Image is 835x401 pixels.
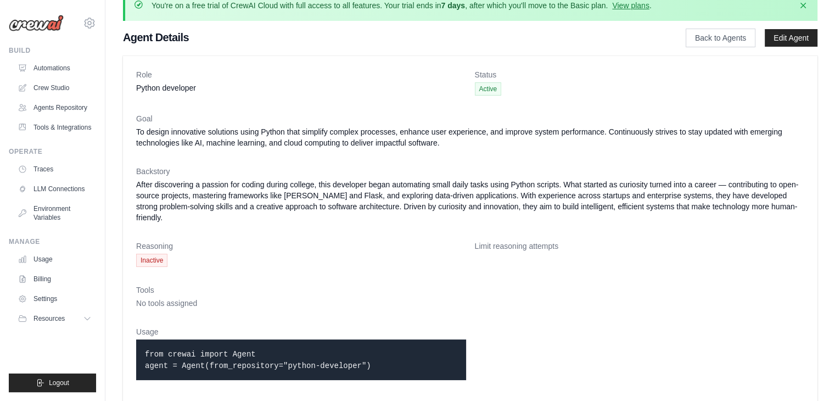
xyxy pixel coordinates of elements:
[441,1,465,10] strong: 7 days
[686,29,755,47] a: Back to Agents
[612,1,649,10] a: View plans
[13,180,96,198] a: LLM Connections
[13,200,96,226] a: Environment Variables
[475,69,805,80] dt: Status
[136,254,167,267] span: Inactive
[475,241,805,252] dt: Limit reasoning attempts
[13,250,96,268] a: Usage
[13,79,96,97] a: Crew Studio
[13,270,96,288] a: Billing
[136,69,466,80] dt: Role
[475,82,502,96] span: Active
[13,290,96,308] a: Settings
[9,237,96,246] div: Manage
[145,350,371,370] code: from crewai import Agent agent = Agent(from_repository="python-developer")
[765,29,817,47] a: Edit Agent
[9,46,96,55] div: Build
[136,241,466,252] dt: Reasoning
[9,374,96,392] button: Logout
[136,326,466,337] dt: Usage
[9,15,64,31] img: Logo
[33,314,65,323] span: Resources
[13,310,96,327] button: Resources
[136,285,804,296] dt: Tools
[13,59,96,77] a: Automations
[13,160,96,178] a: Traces
[9,147,96,156] div: Operate
[136,179,804,223] dd: After discovering a passion for coding during college, this developer began automating small dail...
[136,126,804,148] dd: To design innovative solutions using Python that simplify complex processes, enhance user experie...
[13,119,96,136] a: Tools & Integrations
[13,99,96,116] a: Agents Repository
[49,378,69,387] span: Logout
[136,299,197,308] span: No tools assigned
[136,113,804,124] dt: Goal
[136,82,466,93] dd: Python developer
[136,166,804,177] dt: Backstory
[123,30,651,45] h1: Agent Details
